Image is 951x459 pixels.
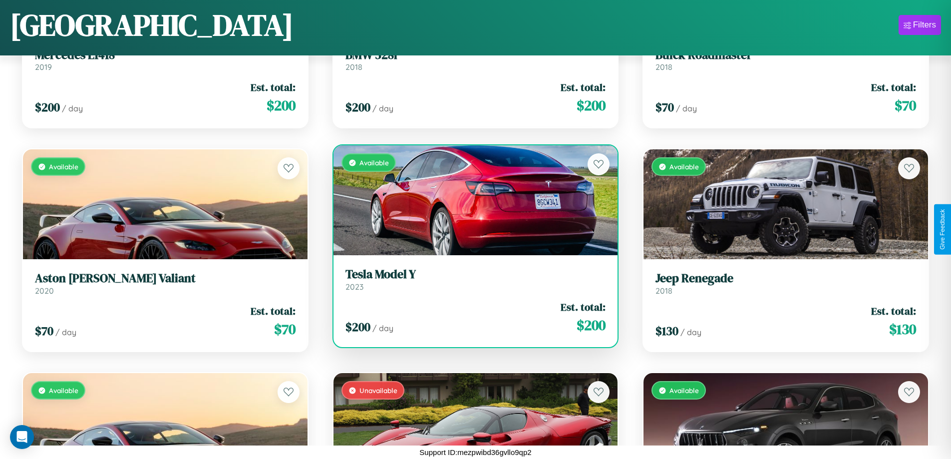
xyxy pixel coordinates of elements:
[35,286,54,296] span: 2020
[669,386,699,395] span: Available
[251,80,296,94] span: Est. total:
[655,48,916,72] a: Buick Roadmaster2018
[62,103,83,113] span: / day
[913,20,936,30] div: Filters
[35,271,296,286] h3: Aston [PERSON_NAME] Valiant
[680,327,701,337] span: / day
[49,162,78,171] span: Available
[655,323,678,339] span: $ 130
[372,323,393,333] span: / day
[655,99,674,115] span: $ 70
[359,158,389,167] span: Available
[274,319,296,339] span: $ 70
[35,271,296,296] a: Aston [PERSON_NAME] Valiant2020
[577,95,606,115] span: $ 200
[10,4,294,45] h1: [GEOGRAPHIC_DATA]
[10,425,34,449] div: Open Intercom Messenger
[577,315,606,335] span: $ 200
[345,99,370,115] span: $ 200
[871,304,916,318] span: Est. total:
[895,95,916,115] span: $ 70
[345,62,362,72] span: 2018
[655,271,916,286] h3: Jeep Renegade
[561,80,606,94] span: Est. total:
[939,209,946,250] div: Give Feedback
[35,62,52,72] span: 2019
[655,62,672,72] span: 2018
[49,386,78,395] span: Available
[669,162,699,171] span: Available
[372,103,393,113] span: / day
[359,386,397,395] span: Unavailable
[35,99,60,115] span: $ 200
[267,95,296,115] span: $ 200
[251,304,296,318] span: Est. total:
[345,267,606,292] a: Tesla Model Y2023
[899,15,941,35] button: Filters
[345,319,370,335] span: $ 200
[345,48,606,72] a: BMW 528i2018
[655,271,916,296] a: Jeep Renegade2018
[345,267,606,282] h3: Tesla Model Y
[419,446,531,459] p: Support ID: mezpwibd36gvllo9qp2
[655,286,672,296] span: 2018
[561,300,606,314] span: Est. total:
[889,319,916,339] span: $ 130
[676,103,697,113] span: / day
[35,48,296,72] a: Mercedes L14182019
[35,323,53,339] span: $ 70
[55,327,76,337] span: / day
[871,80,916,94] span: Est. total:
[345,282,363,292] span: 2023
